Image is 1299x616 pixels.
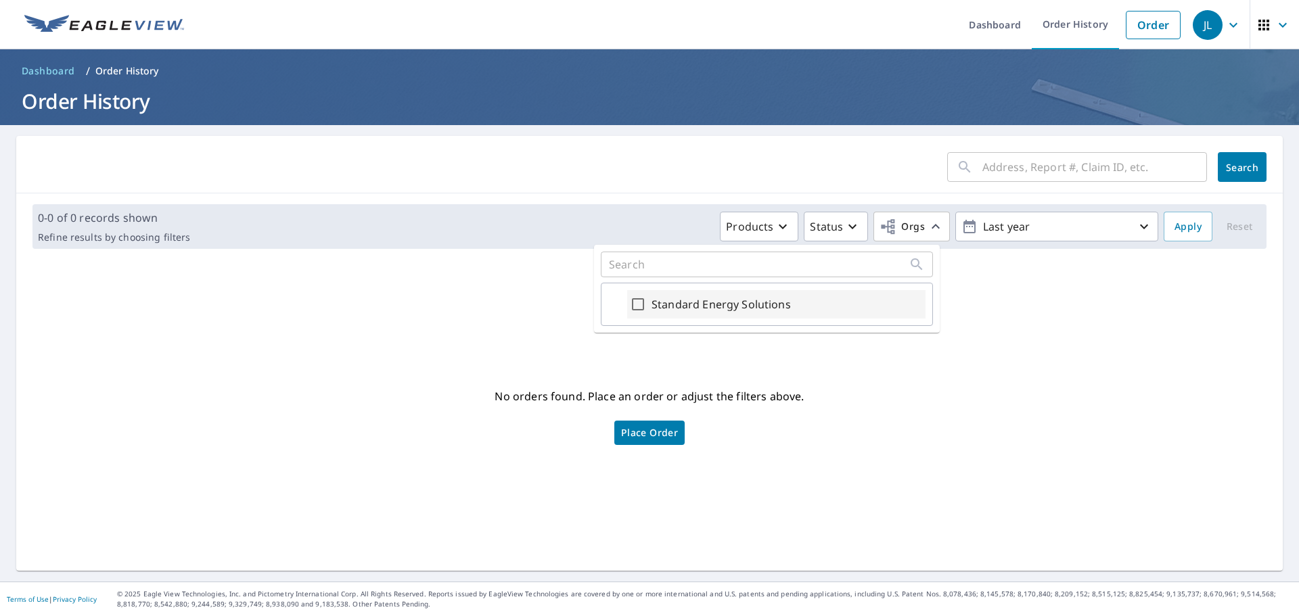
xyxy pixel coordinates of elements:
[955,212,1158,241] button: Last year
[609,258,909,271] input: Search
[720,212,798,241] button: Products
[652,296,791,312] label: Standard Energy Solutions
[1164,212,1212,241] button: Apply
[1218,152,1267,182] button: Search
[24,15,184,35] img: EV Logo
[16,87,1283,115] h1: Order History
[614,421,685,445] a: Place Order
[804,212,868,241] button: Status
[53,594,97,604] a: Privacy Policy
[982,148,1207,186] input: Address, Report #, Claim ID, etc.
[7,594,49,604] a: Terms of Use
[16,60,1283,82] nav: breadcrumb
[621,429,678,436] span: Place Order
[1229,161,1256,174] span: Search
[1193,10,1223,40] div: JL
[7,595,97,603] p: |
[22,64,75,78] span: Dashboard
[38,231,190,243] p: Refine results by choosing filters
[95,64,159,78] p: Order History
[16,60,81,82] a: Dashboard
[810,218,843,235] p: Status
[873,212,950,241] button: Orgs
[86,63,90,79] li: /
[38,210,190,226] p: 0-0 of 0 records shown
[978,215,1136,239] p: Last year
[495,385,804,407] p: No orders found. Place an order or adjust the filters above.
[117,589,1292,609] p: © 2025 Eagle View Technologies, Inc. and Pictometry International Corp. All Rights Reserved. Repo...
[1126,11,1181,39] a: Order
[880,218,925,235] span: Orgs
[1175,218,1202,235] span: Apply
[726,218,773,235] p: Products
